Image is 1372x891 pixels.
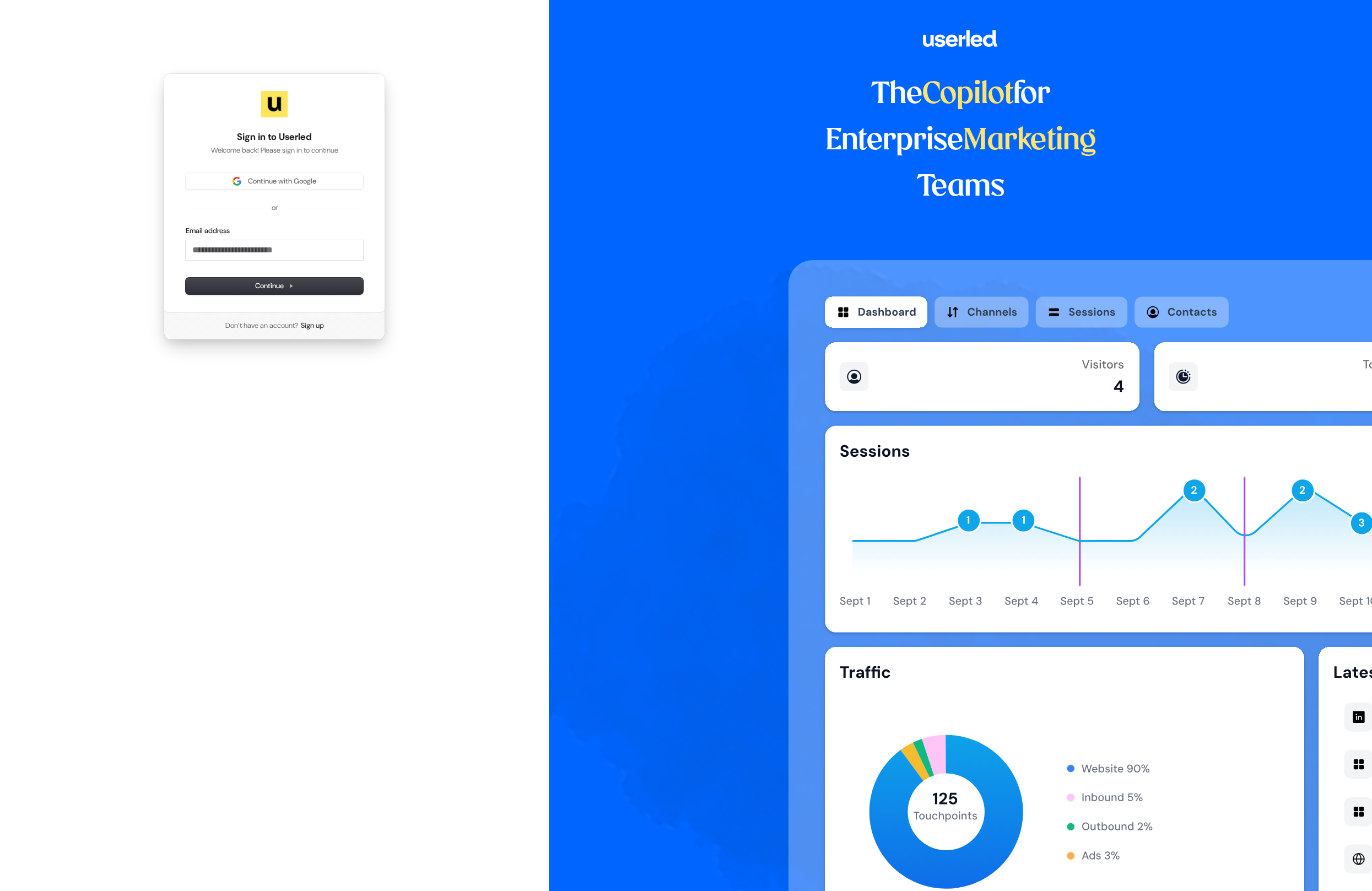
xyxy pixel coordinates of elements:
button: Sign in with GoogleContinue with Google [186,173,363,190]
button: Continue [186,278,363,294]
span: Marketing [963,127,1096,155]
p: Welcome back! Please sign in to continue [186,145,363,155]
span: Continue with Google [248,176,316,186]
label: Email address [186,226,230,236]
h1: Sign in to Userled [186,131,363,144]
p: or [272,203,278,213]
span: Copilot [922,80,1013,109]
span: Don’t have an account? [225,321,299,331]
img: Userled [261,91,288,117]
h1: The for Enterprise Teams [788,72,1133,210]
a: Sign up [301,321,324,331]
span: Continue [255,281,294,291]
img: Sign in with Google [233,177,241,186]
